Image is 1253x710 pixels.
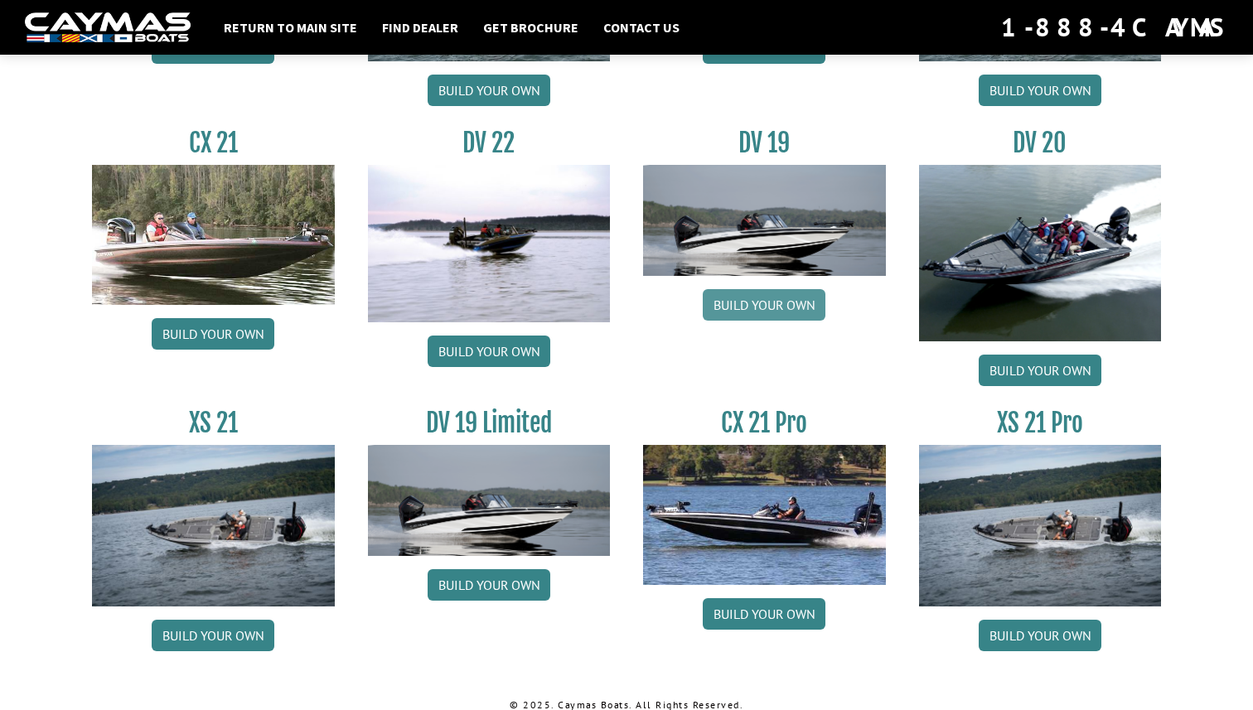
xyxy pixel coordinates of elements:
[92,165,335,304] img: CX21_thumb.jpg
[919,128,1162,158] h3: DV 20
[475,17,587,38] a: Get Brochure
[919,445,1162,606] img: XS_21_thumbnail.jpg
[152,318,274,350] a: Build your own
[919,165,1162,341] img: DV_20_from_website_for_caymas_connect.png
[643,408,886,438] h3: CX 21 Pro
[919,408,1162,438] h3: XS 21 Pro
[368,408,611,438] h3: DV 19 Limited
[368,165,611,322] img: DV22_original_motor_cropped_for_caymas_connect.jpg
[643,165,886,276] img: dv-19-ban_from_website_for_caymas_connect.png
[374,17,467,38] a: Find Dealer
[703,289,825,321] a: Build your own
[703,598,825,630] a: Build your own
[595,17,688,38] a: Contact Us
[215,17,365,38] a: Return to main site
[92,128,335,158] h3: CX 21
[25,12,191,43] img: white-logo-c9c8dbefe5ff5ceceb0f0178aa75bf4bb51f6bca0971e226c86eb53dfe498488.png
[428,569,550,601] a: Build your own
[368,128,611,158] h3: DV 22
[428,336,550,367] a: Build your own
[979,355,1101,386] a: Build your own
[979,75,1101,106] a: Build your own
[1001,9,1228,46] div: 1-888-4CAYMAS
[979,620,1101,651] a: Build your own
[152,620,274,651] a: Build your own
[428,75,550,106] a: Build your own
[643,128,886,158] h3: DV 19
[92,445,335,606] img: XS_21_thumbnail.jpg
[92,408,335,438] h3: XS 21
[368,445,611,556] img: dv-19-ban_from_website_for_caymas_connect.png
[643,445,886,584] img: CX-21Pro_thumbnail.jpg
